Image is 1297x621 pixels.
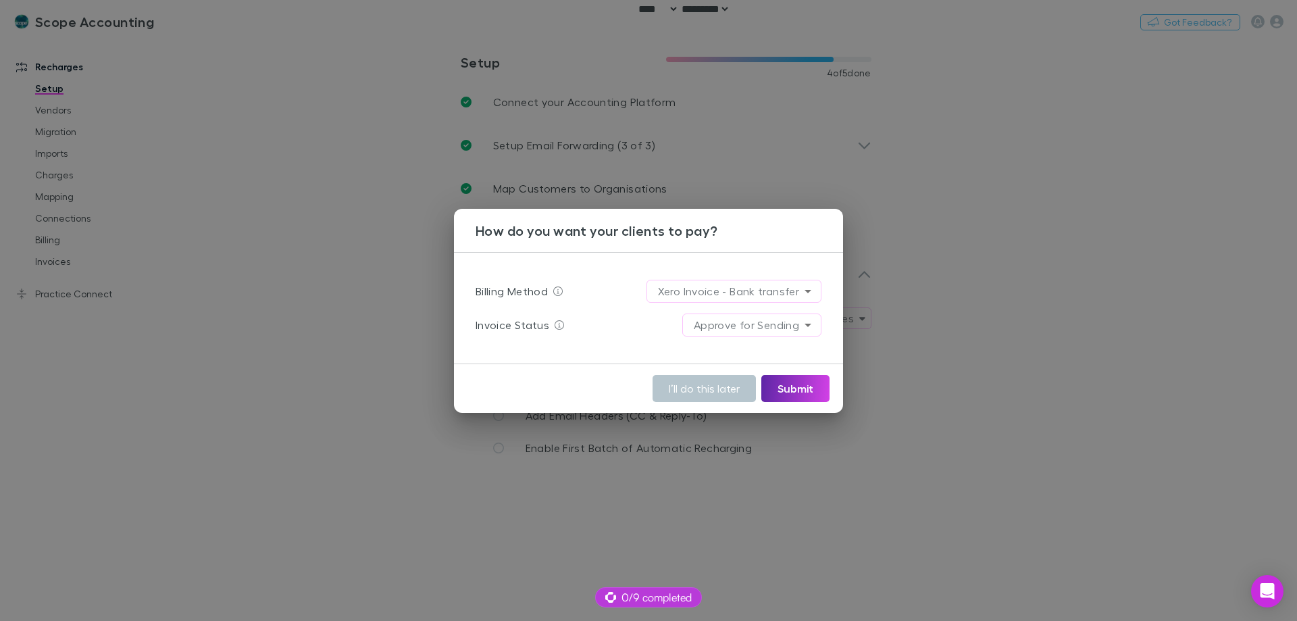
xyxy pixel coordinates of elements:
button: Submit [761,375,830,402]
div: Approve for Sending [683,314,821,336]
p: Invoice Status [476,317,549,333]
h3: How do you want your clients to pay? [476,222,843,239]
div: Xero Invoice - Bank transfer [647,280,821,302]
button: I’ll do this later [653,375,756,402]
div: Open Intercom Messenger [1251,575,1283,607]
p: Billing Method [476,283,548,299]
